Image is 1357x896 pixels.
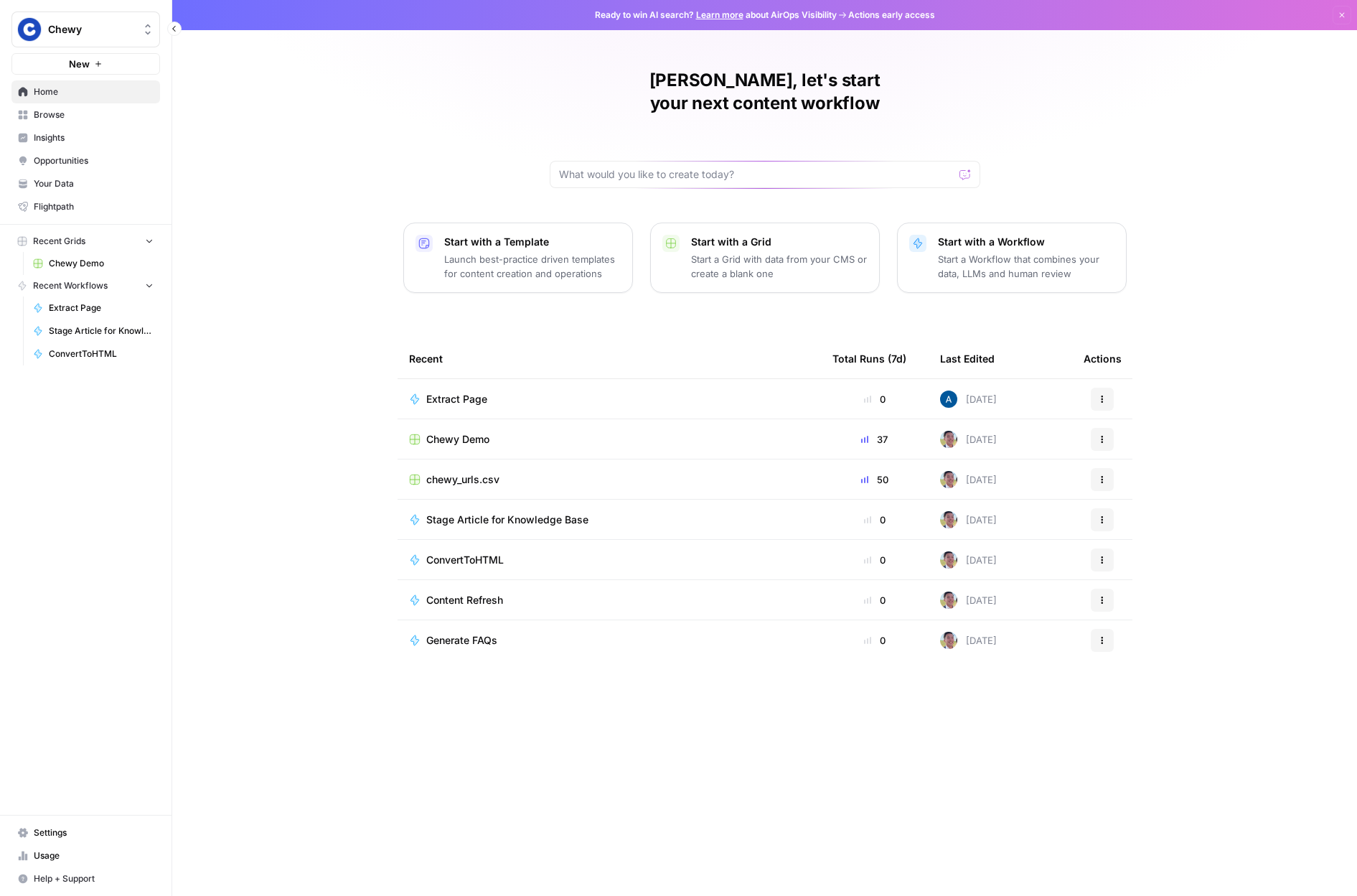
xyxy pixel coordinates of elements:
[940,592,997,609] div: [DATE]
[444,235,621,249] p: Start with a Template
[696,9,743,20] a: Learn more
[832,553,917,567] div: 0
[650,223,880,293] button: Start with a GridStart a Grid with data from your CMS or create a blank one
[34,849,154,862] span: Usage
[409,553,809,567] a: ConvertToHTML
[940,551,997,569] div: [DATE]
[940,431,957,448] img: 99f2gcj60tl1tjps57nny4cf0tt1
[27,342,160,365] a: ConvertToHTML
[832,593,917,607] div: 0
[409,432,809,447] a: Chewy Demo
[444,252,621,281] p: Launch best-practice driven templates for content creation and operations
[409,593,809,607] a: Content Refresh
[11,867,160,890] button: Help + Support
[27,252,160,275] a: Chewy Demo
[11,275,160,297] button: Recent Workflows
[69,57,90,71] span: New
[832,513,917,527] div: 0
[940,391,997,408] div: [DATE]
[940,632,957,649] img: 99f2gcj60tl1tjps57nny4cf0tt1
[27,297,160,319] a: Extract Page
[409,633,809,648] a: Generate FAQs
[11,149,160,172] a: Opportunities
[11,230,160,252] button: Recent Grids
[426,392,487,406] span: Extract Page
[27,319,160,342] a: Stage Article for Knowledge Base
[940,551,957,569] img: 99f2gcj60tl1tjps57nny4cf0tt1
[426,593,503,607] span: Content Refresh
[691,252,868,281] p: Start a Grid with data from your CMS or create a blank one
[938,235,1114,249] p: Start with a Workflow
[11,844,160,867] a: Usage
[33,279,108,292] span: Recent Workflows
[940,471,997,488] div: [DATE]
[940,511,997,528] div: [DATE]
[49,257,154,270] span: Chewy Demo
[34,131,154,144] span: Insights
[11,103,160,126] a: Browse
[409,392,809,406] a: Extract Page
[940,391,957,408] img: he81ibor8lsei4p3qvg4ugbvimgp
[48,22,135,37] span: Chewy
[848,9,935,22] span: Actions early access
[940,431,997,448] div: [DATE]
[11,53,160,75] button: New
[832,472,917,487] div: 50
[832,339,906,378] div: Total Runs (7d)
[34,200,154,213] span: Flightpath
[409,339,809,378] div: Recent
[34,872,154,885] span: Help + Support
[34,154,154,167] span: Opportunities
[33,235,85,248] span: Recent Grids
[11,195,160,218] a: Flightpath
[34,108,154,121] span: Browse
[11,80,160,103] a: Home
[11,126,160,149] a: Insights
[426,553,504,567] span: ConvertToHTML
[426,633,497,648] span: Generate FAQs
[426,432,489,447] span: Chewy Demo
[940,339,995,378] div: Last Edited
[34,826,154,839] span: Settings
[550,69,980,115] h1: [PERSON_NAME], let's start your next content workflow
[940,632,997,649] div: [DATE]
[403,223,633,293] button: Start with a TemplateLaunch best-practice driven templates for content creation and operations
[940,511,957,528] img: 99f2gcj60tl1tjps57nny4cf0tt1
[897,223,1127,293] button: Start with a WorkflowStart a Workflow that combines your data, LLMs and human review
[691,235,868,249] p: Start with a Grid
[11,821,160,844] a: Settings
[409,472,809,487] a: chewy_urls.csv
[559,167,954,182] input: What would you like to create today?
[832,392,917,406] div: 0
[49,325,154,337] span: Stage Article for Knowledge Base
[940,592,957,609] img: 99f2gcj60tl1tjps57nny4cf0tt1
[426,513,588,527] span: Stage Article for Knowledge Base
[832,633,917,648] div: 0
[49,302,154,314] span: Extract Page
[49,347,154,360] span: ConvertToHTML
[34,85,154,98] span: Home
[409,513,809,527] a: Stage Article for Knowledge Base
[938,252,1114,281] p: Start a Workflow that combines your data, LLMs and human review
[940,471,957,488] img: 99f2gcj60tl1tjps57nny4cf0tt1
[11,11,160,47] button: Workspace: Chewy
[11,172,160,195] a: Your Data
[595,9,837,22] span: Ready to win AI search? about AirOps Visibility
[34,177,154,190] span: Your Data
[17,17,42,42] img: Chewy Logo
[832,432,917,447] div: 37
[426,472,499,487] span: chewy_urls.csv
[1084,339,1122,378] div: Actions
